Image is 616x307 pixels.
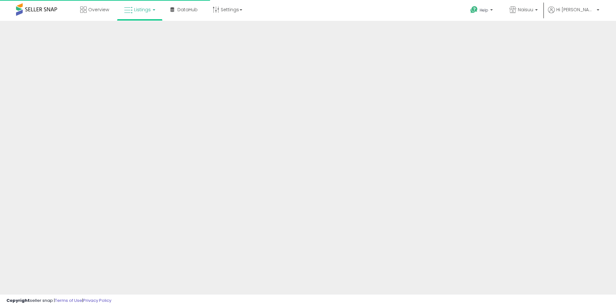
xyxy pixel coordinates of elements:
span: Naisuu [518,6,533,13]
span: Help [480,7,488,13]
a: Hi [PERSON_NAME] [548,6,599,21]
span: DataHub [177,6,198,13]
i: Get Help [470,6,478,14]
a: Help [465,1,499,21]
span: Listings [134,6,151,13]
span: Overview [88,6,109,13]
span: Hi [PERSON_NAME] [556,6,595,13]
